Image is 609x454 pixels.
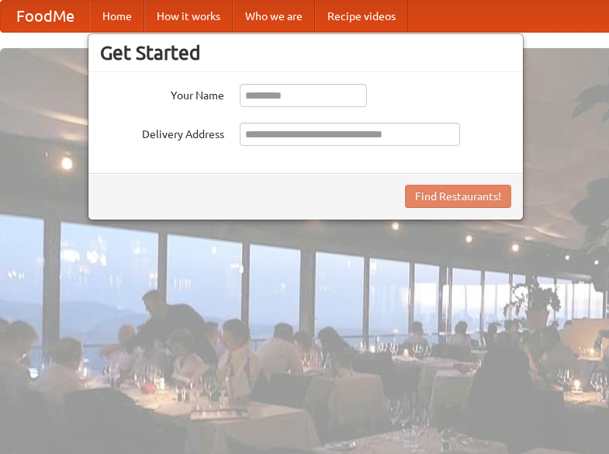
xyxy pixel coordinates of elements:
[100,123,224,142] label: Delivery Address
[144,1,233,32] a: How it works
[1,1,90,32] a: FoodMe
[90,1,144,32] a: Home
[233,1,315,32] a: Who we are
[405,185,511,208] button: Find Restaurants!
[100,41,511,64] h3: Get Started
[100,84,224,103] label: Your Name
[315,1,408,32] a: Recipe videos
